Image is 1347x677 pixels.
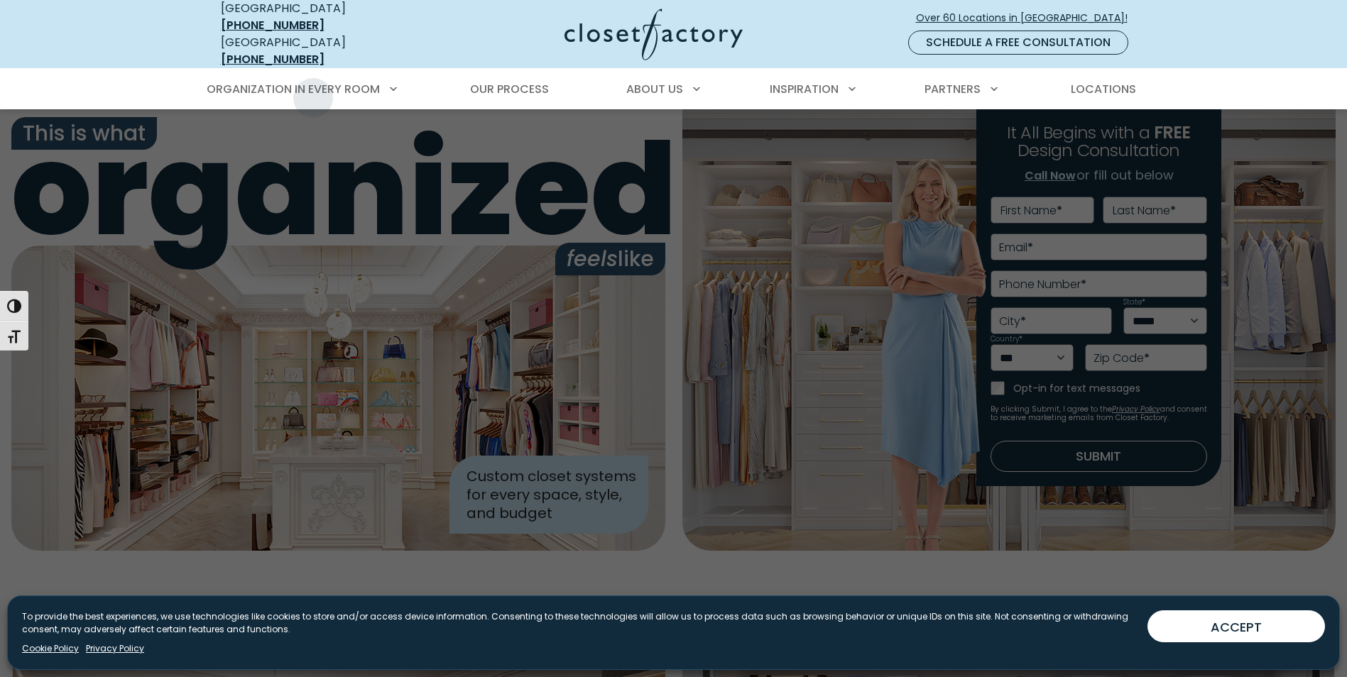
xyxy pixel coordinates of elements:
[22,642,79,655] a: Cookie Policy
[221,17,325,33] a: [PHONE_NUMBER]
[22,610,1136,636] p: To provide the best experiences, we use technologies like cookies to store and/or access device i...
[626,81,683,97] span: About Us
[1071,81,1136,97] span: Locations
[925,81,981,97] span: Partners
[221,34,427,68] div: [GEOGRAPHIC_DATA]
[916,11,1139,26] span: Over 60 Locations in [GEOGRAPHIC_DATA]!
[197,70,1151,109] nav: Primary Menu
[1147,610,1325,642] button: ACCEPT
[207,81,380,97] span: Organization in Every Room
[915,6,1140,31] a: Over 60 Locations in [GEOGRAPHIC_DATA]!
[221,51,325,67] a: [PHONE_NUMBER]
[470,81,549,97] span: Our Process
[86,642,144,655] a: Privacy Policy
[565,9,743,60] img: Closet Factory Logo
[908,31,1128,55] a: Schedule a Free Consultation
[770,81,839,97] span: Inspiration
